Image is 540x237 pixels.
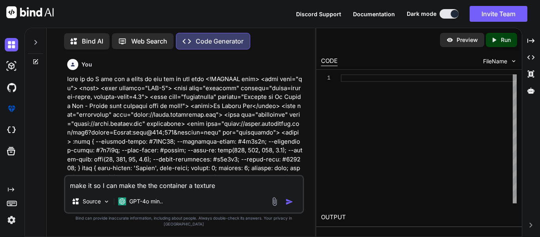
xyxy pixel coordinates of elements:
[483,57,507,65] span: FileName
[5,102,18,116] img: premium
[65,176,303,190] textarea: make it so I can make the the container a texture
[5,59,18,73] img: darkAi-studio
[5,38,18,51] img: darkChat
[353,10,395,18] button: Documentation
[131,36,167,46] p: Web Search
[82,36,103,46] p: Bind AI
[296,10,341,18] button: Discord Support
[5,213,18,227] img: settings
[83,197,101,205] p: Source
[296,11,341,17] span: Discord Support
[5,123,18,137] img: cloudideIcon
[5,81,18,94] img: githubDark
[510,58,517,64] img: chevron down
[321,74,330,82] div: 1
[285,198,293,206] img: icon
[316,208,522,227] h2: OUTPUT
[457,36,478,44] p: Preview
[501,36,511,44] p: Run
[353,11,395,17] span: Documentation
[407,10,436,18] span: Dark mode
[81,61,92,68] h6: You
[103,198,110,205] img: Pick Models
[64,215,304,227] p: Bind can provide inaccurate information, including about people. Always double-check its answers....
[118,197,126,205] img: GPT-4o mini
[196,36,244,46] p: Code Generator
[470,6,527,22] button: Invite Team
[129,197,163,205] p: GPT-4o min..
[321,57,338,66] div: CODE
[446,36,453,44] img: preview
[6,6,54,18] img: Bind AI
[270,197,279,206] img: attachment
